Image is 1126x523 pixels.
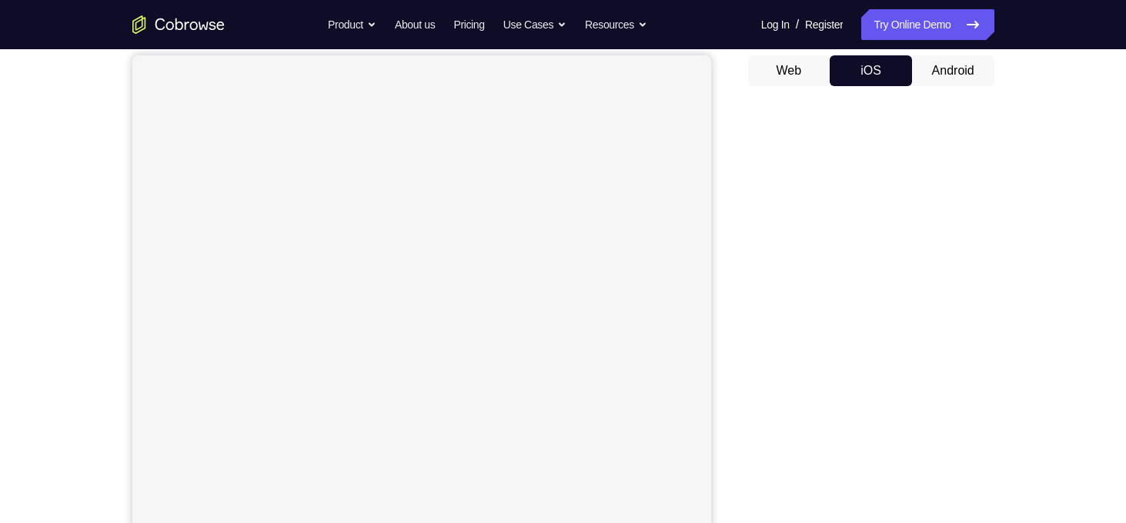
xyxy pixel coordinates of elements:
a: Log In [761,9,790,40]
button: Use Cases [503,9,566,40]
span: / [796,15,799,34]
button: iOS [830,55,912,86]
button: Product [328,9,376,40]
button: Android [912,55,994,86]
a: About us [395,9,435,40]
a: Register [805,9,843,40]
a: Try Online Demo [861,9,994,40]
button: Web [748,55,830,86]
a: Pricing [453,9,484,40]
a: Go to the home page [132,15,225,34]
button: Resources [585,9,647,40]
